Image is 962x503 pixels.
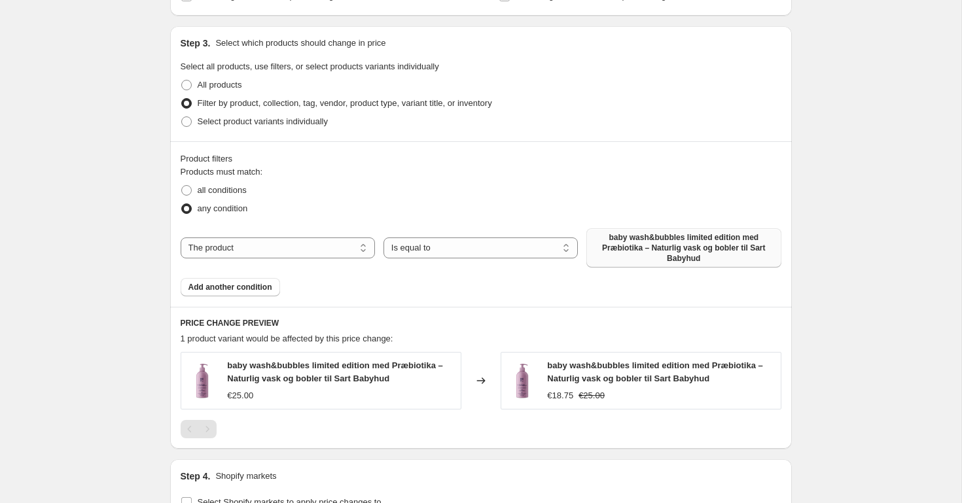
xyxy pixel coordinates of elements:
h2: Step 3. [181,37,211,50]
div: €25.00 [227,389,253,402]
span: All products [198,80,242,90]
span: Filter by product, collection, tag, vendor, product type, variant title, or inventory [198,98,492,108]
span: all conditions [198,185,247,195]
span: 1 product variant would be affected by this price change: [181,334,393,343]
span: any condition [198,203,248,213]
h2: Step 4. [181,470,211,483]
span: baby wash&bubbles limited edition med Præbiotika – Naturlig vask og bobler til Sart Babyhud [547,360,762,383]
span: Select all products, use filters, or select products variants individually [181,61,439,71]
h6: PRICE CHANGE PREVIEW [181,318,781,328]
span: Select product variants individually [198,116,328,126]
span: Products must match: [181,167,263,177]
div: Product filters [181,152,781,165]
button: baby wash&bubbles limited edition med Præbiotika – Naturlig vask og bobler til Sart Babyhud [586,228,781,268]
span: baby wash&bubbles limited edition med Præbiotika – Naturlig vask og bobler til Sart Babyhud [227,360,442,383]
p: Select which products should change in price [215,37,385,50]
button: Add another condition [181,278,280,296]
div: €18.75 [547,389,573,402]
img: baby-wash-mockup-2_80x.png [508,361,537,400]
span: Add another condition [188,282,272,292]
nav: Pagination [181,420,217,438]
strike: €25.00 [579,389,605,402]
span: baby wash&bubbles limited edition med Præbiotika – Naturlig vask og bobler til Sart Babyhud [594,232,773,264]
img: baby-wash-mockup-2_80x.png [188,361,217,400]
p: Shopify markets [215,470,276,483]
